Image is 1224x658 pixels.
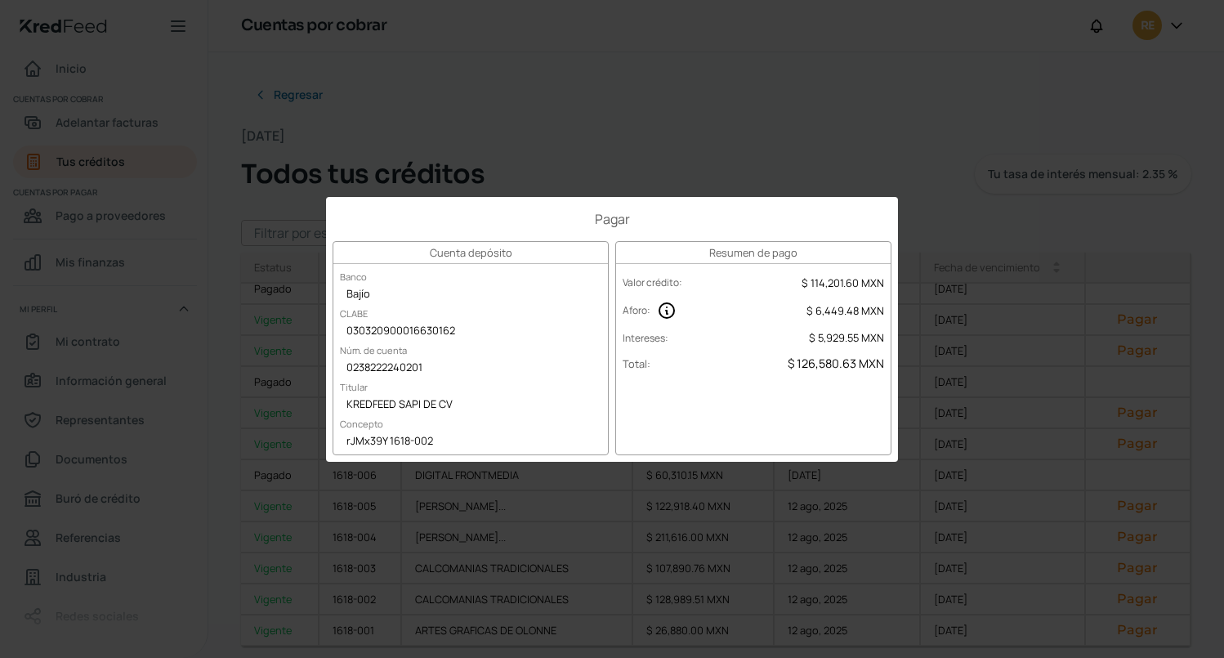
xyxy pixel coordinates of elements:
div: KREDFEED SAPI DE CV [333,393,608,418]
label: Banco [333,264,373,289]
div: Bajío [333,283,608,307]
label: Titular [333,374,374,400]
span: $ 6,449.48 MXN [806,303,884,318]
label: CLABE [333,301,374,326]
div: 030320900016630162 [333,320,608,344]
span: $ 5,929.55 MXN [809,330,884,345]
span: $ 126,580.63 MXN [788,356,884,371]
label: Concepto [333,411,390,436]
label: Intereses : [623,331,668,345]
label: Núm. de cuenta [333,338,413,363]
label: Aforo : [623,303,650,317]
div: rJMx39Y 1618-002 [333,430,608,454]
span: $ 114,201.60 MXN [802,275,884,290]
h3: Resumen de pago [616,242,891,264]
h1: Pagar [333,210,891,228]
div: 0238222240201 [333,356,608,381]
label: Total : [623,356,650,371]
h3: Cuenta depósito [333,242,608,264]
label: Valor crédito : [623,275,682,289]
